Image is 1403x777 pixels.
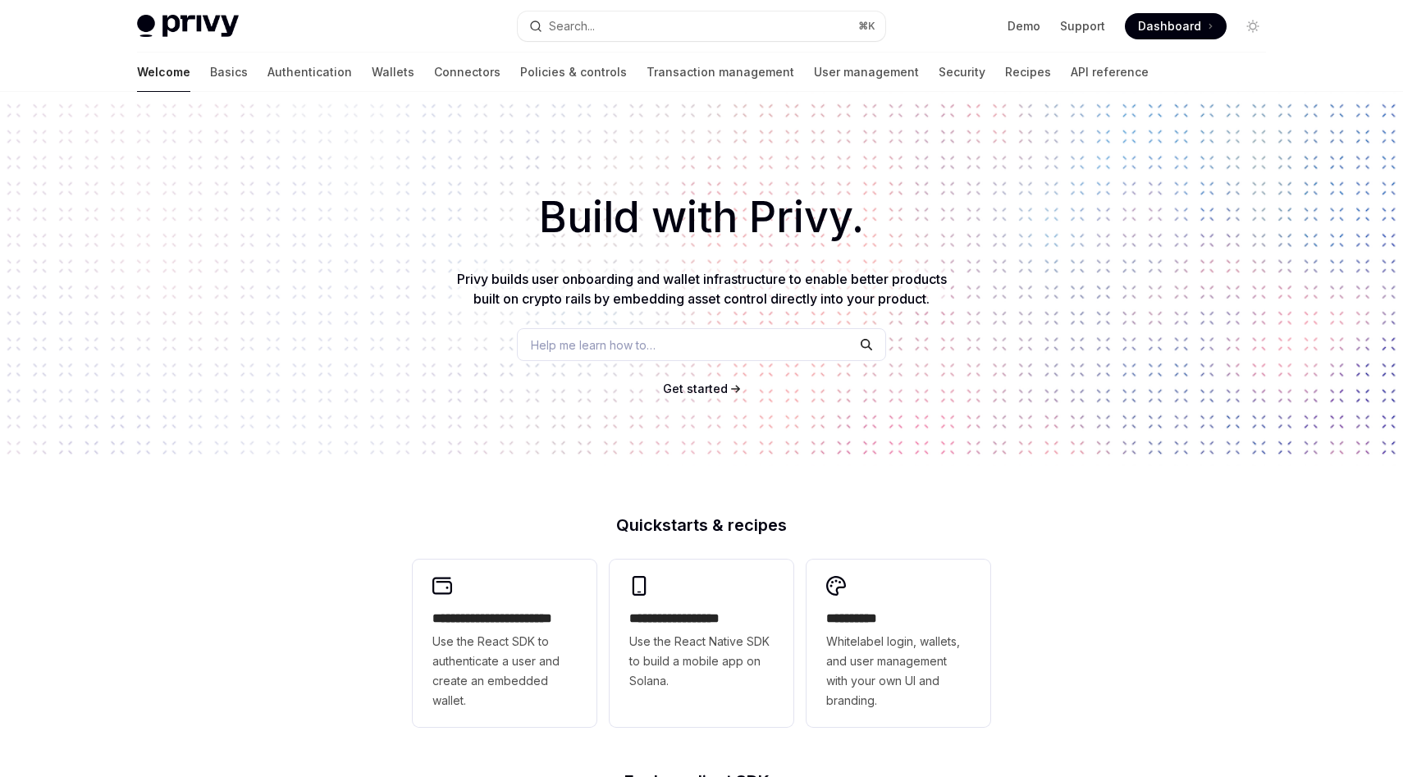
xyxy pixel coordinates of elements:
a: Policies & controls [520,53,627,92]
a: Connectors [434,53,500,92]
span: Whitelabel login, wallets, and user management with your own UI and branding. [826,632,971,711]
a: User management [814,53,919,92]
a: **** *****Whitelabel login, wallets, and user management with your own UI and branding. [807,560,990,727]
a: API reference [1071,53,1149,92]
img: light logo [137,15,239,38]
a: Welcome [137,53,190,92]
a: Demo [1008,18,1040,34]
a: Wallets [372,53,414,92]
span: Privy builds user onboarding and wallet infrastructure to enable better products built on crypto ... [457,271,947,307]
h1: Build with Privy. [26,185,1377,249]
span: Help me learn how to… [531,336,656,354]
span: Get started [663,382,728,395]
a: Basics [210,53,248,92]
span: Use the React Native SDK to build a mobile app on Solana. [629,632,774,691]
a: Transaction management [647,53,794,92]
a: Support [1060,18,1105,34]
a: Authentication [267,53,352,92]
span: ⌘ K [858,20,875,33]
span: Use the React SDK to authenticate a user and create an embedded wallet. [432,632,577,711]
a: **** **** **** ***Use the React Native SDK to build a mobile app on Solana. [610,560,793,727]
a: Recipes [1005,53,1051,92]
button: Search...⌘K [518,11,885,41]
span: Dashboard [1138,18,1201,34]
div: Search... [549,16,595,36]
h2: Quickstarts & recipes [413,517,990,533]
a: Security [939,53,985,92]
a: Dashboard [1125,13,1227,39]
a: Get started [663,381,728,397]
button: Toggle dark mode [1240,13,1266,39]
